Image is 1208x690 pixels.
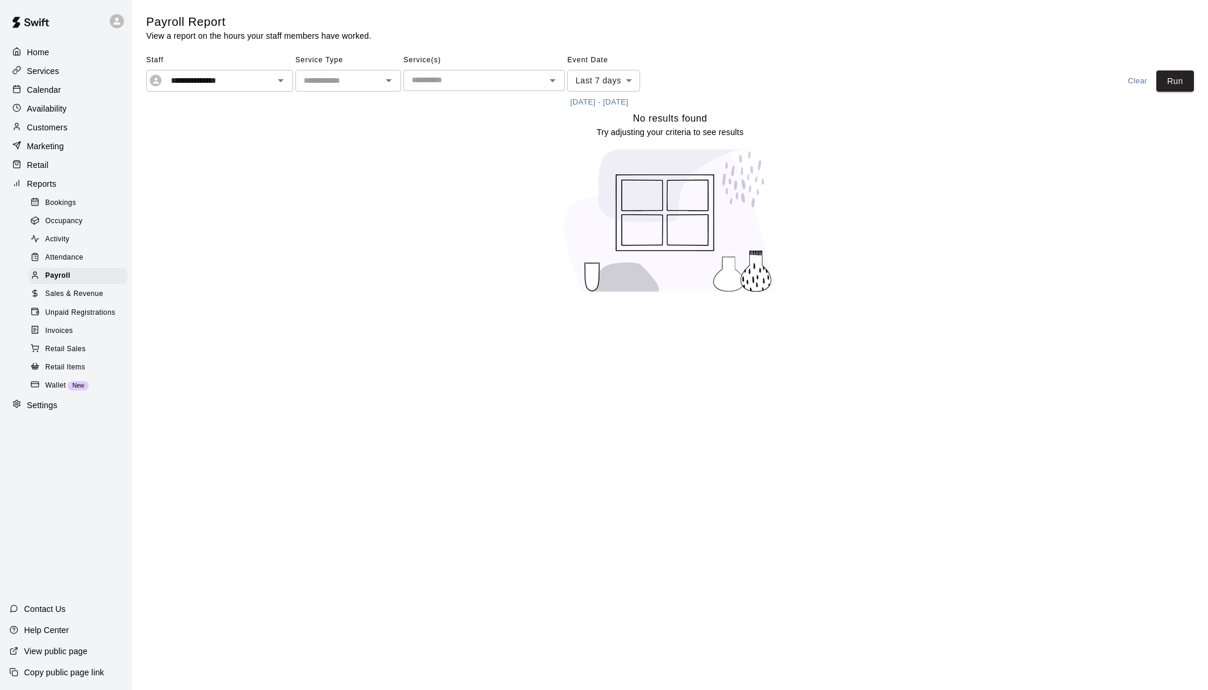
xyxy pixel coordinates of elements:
img: No results found [553,138,788,303]
a: Availability [9,100,123,117]
a: Unpaid Registrations [28,304,132,322]
span: Occupancy [45,216,83,227]
a: Sales & Revenue [28,285,132,304]
span: Service(s) [403,51,565,70]
span: Sales & Revenue [45,288,103,300]
span: Event Date [567,51,670,70]
div: WalletNew [28,378,127,394]
span: Attendance [45,252,83,264]
p: Home [27,46,49,58]
h5: Payroll Report [146,14,371,30]
span: Bookings [45,197,76,209]
div: Retail Sales [28,341,127,358]
a: Bookings [28,194,132,212]
span: Activity [45,234,69,245]
a: Marketing [9,137,123,155]
div: Retail Items [28,359,127,376]
button: Clear [1119,70,1156,92]
div: Attendance [28,250,127,266]
div: Activity [28,231,127,248]
span: New [68,382,89,389]
p: Availability [27,103,67,115]
button: [DATE] - [DATE] [567,93,631,112]
p: Settings [27,399,58,411]
div: Last 7 days [567,70,640,92]
a: Customers [9,119,123,136]
span: Service Type [295,51,401,70]
span: Payroll [45,270,70,282]
p: Customers [27,122,68,133]
p: Help Center [24,624,69,636]
span: Retail Items [45,362,85,373]
a: Retail [9,156,123,174]
a: WalletNew [28,376,132,395]
a: Home [9,43,123,61]
a: Retail Sales [28,340,132,358]
div: Bookings [28,195,127,211]
span: Invoices [45,325,73,337]
p: Services [27,65,59,77]
span: Unpaid Registrations [45,307,115,319]
p: Try adjusting your criteria to see results [597,126,743,138]
p: Reports [27,178,56,190]
a: Activity [28,231,132,249]
p: View public page [24,645,88,657]
a: Calendar [9,81,123,99]
button: Run [1156,70,1194,92]
span: Staff [146,51,293,70]
div: Invoices [28,323,127,339]
a: Payroll [28,267,132,285]
a: Settings [9,396,123,414]
p: Copy public page link [24,667,104,678]
a: Reports [9,175,123,193]
a: Occupancy [28,212,132,230]
span: Wallet [45,380,66,392]
p: View a report on the hours your staff members have worked. [146,30,371,42]
button: Open [272,72,289,89]
a: Retail Items [28,358,132,376]
div: Unpaid Registrations [28,305,127,321]
button: Open [544,72,561,89]
a: Invoices [28,322,132,340]
div: Sales & Revenue [28,286,127,302]
div: Occupancy [28,213,127,230]
span: Retail Sales [45,344,86,355]
a: Services [9,62,123,80]
div: Payroll [28,268,127,284]
p: Calendar [27,84,61,96]
h6: No results found [633,111,708,126]
p: Contact Us [24,603,66,615]
p: Retail [27,159,49,171]
a: Attendance [28,249,132,267]
p: Marketing [27,140,64,152]
button: Open [381,72,397,89]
